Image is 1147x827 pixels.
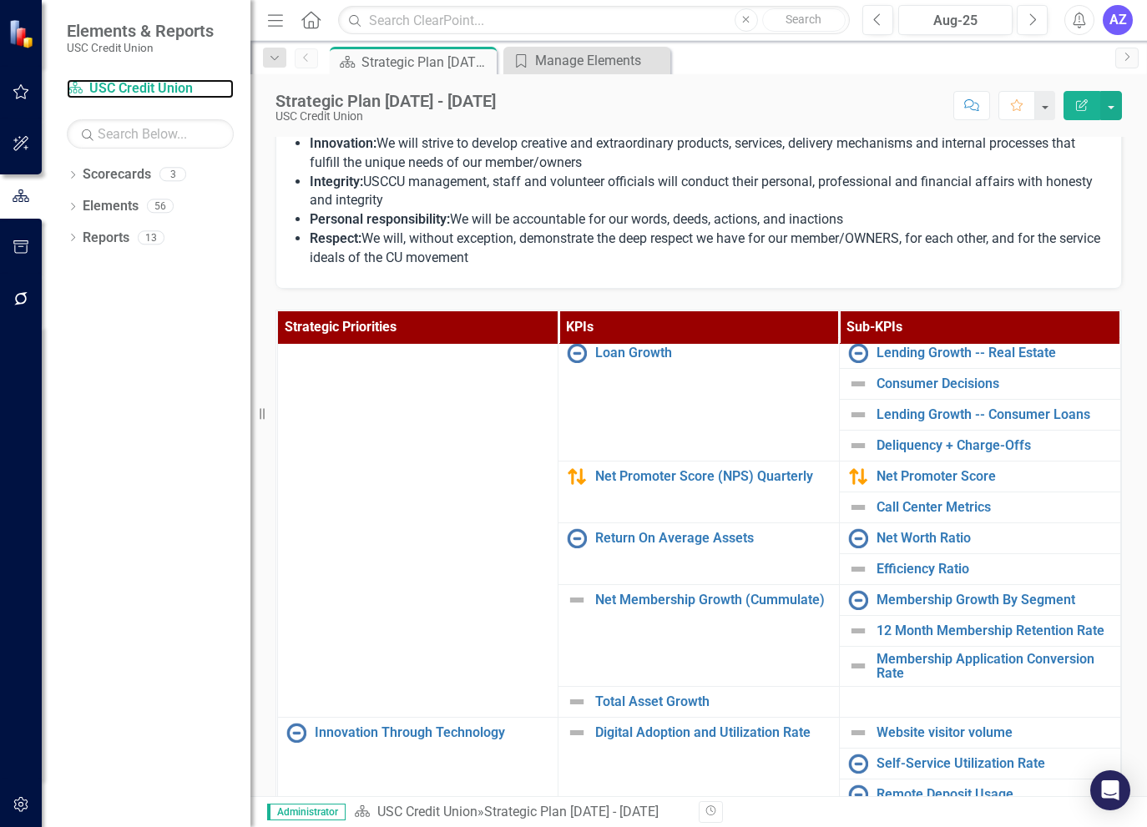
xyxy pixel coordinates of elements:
a: Website visitor volume [877,725,1112,740]
div: Manage Elements [535,50,666,71]
a: Return On Average Assets [595,531,831,546]
img: Not Defined [848,436,868,456]
a: 12 Month Membership Retention Rate [877,623,1112,638]
a: Reports [83,229,129,248]
a: Innovation Through Technology [315,725,550,740]
li: We will be accountable for our words, deeds, actions, and inactions [310,210,1104,229]
a: Loan Growth [595,345,831,361]
a: Elements [83,197,139,216]
a: Lending Growth -- Consumer Loans [877,407,1112,422]
img: Caution [848,466,868,487]
a: USC Credit Union [67,79,234,98]
td: Double-Click to Edit Right Click for Context Menu [839,615,1120,646]
a: Membership Growth By Segment [877,593,1112,608]
td: Double-Click to Edit Right Click for Context Menu [558,686,840,717]
img: Not Defined [848,374,868,394]
strong: Respect: [310,230,361,246]
li: We will strive to develop creative and extraordinary products, services, delivery mechanisms and ... [310,134,1104,173]
img: Not Defined [848,559,868,579]
td: Double-Click to Edit Right Click for Context Menu [558,717,840,809]
li: We will, without exception, demonstrate the deep respect we have for our member/OWNERS, for each ... [310,229,1104,268]
td: Double-Click to Edit Right Click for Context Menu [558,584,840,686]
img: No Information [848,754,868,774]
td: Double-Click to Edit Right Click for Context Menu [839,368,1120,399]
img: Caution [567,466,587,487]
td: Double-Click to Edit Right Click for Context Menu [839,399,1120,430]
img: Not Defined [848,621,868,641]
td: Double-Click to Edit Right Click for Context Menu [839,646,1120,686]
img: Not Defined [567,723,587,743]
td: Double-Click to Edit Right Click for Context Menu [839,717,1120,748]
div: 3 [159,168,186,182]
button: Aug-25 [898,5,1013,35]
img: No Information [567,343,587,363]
img: Not Defined [848,656,868,676]
span: Search [786,13,821,26]
a: Consumer Decisions [877,376,1112,391]
a: Deliquency + Charge-Offs [877,438,1112,453]
img: Not Defined [848,723,868,743]
div: Strategic Plan [DATE] - [DATE] [275,92,496,110]
td: Double-Click to Edit Right Click for Context Menu [839,337,1120,368]
div: Strategic Plan [DATE] - [DATE] [361,52,493,73]
input: Search Below... [67,119,234,149]
strong: Innovation: [310,135,376,151]
input: Search ClearPoint... [338,6,850,35]
a: Net Worth Ratio [877,531,1112,546]
td: Double-Click to Edit Right Click for Context Menu [839,492,1120,522]
img: No Information [286,723,306,743]
small: USC Credit Union [67,41,214,54]
a: Manage Elements [508,50,666,71]
li: USCCU management, staff and volunteer officials will conduct their personal, professional and fin... [310,173,1104,211]
td: Double-Click to Edit Right Click for Context Menu [839,522,1120,553]
div: Strategic Plan [DATE] - [DATE] [484,804,659,819]
img: ClearPoint Strategy [8,19,38,48]
a: Self-Service Utilization Rate [877,756,1112,771]
img: No Information [848,343,868,363]
a: USC Credit Union [377,804,477,819]
img: No Information [848,528,868,548]
td: Double-Click to Edit Right Click for Context Menu [277,275,558,718]
span: Administrator [267,804,346,820]
td: Double-Click to Edit Right Click for Context Menu [558,337,840,461]
img: Not Defined [848,405,868,425]
button: Search [762,8,846,32]
img: No Information [567,528,587,548]
a: Scorecards [83,165,151,184]
a: Membership Application Conversion Rate [877,652,1112,681]
img: Not Defined [848,497,868,517]
td: Double-Click to Edit Right Click for Context Menu [558,461,840,522]
a: Lending Growth -- Real Estate [877,345,1112,361]
button: AZ [1103,5,1133,35]
td: Double-Click to Edit Right Click for Context Menu [558,522,840,584]
div: » [354,803,686,822]
div: USC Credit Union [275,110,496,123]
span: Elements & Reports [67,21,214,41]
div: 13 [138,230,164,245]
div: Aug-25 [904,11,1007,31]
div: 56 [147,199,174,214]
td: Double-Click to Edit Right Click for Context Menu [839,461,1120,492]
td: Double-Click to Edit Right Click for Context Menu [839,430,1120,461]
a: Net Membership Growth (Cummulate) [595,593,831,608]
a: Net Promoter Score (NPS) Quarterly [595,469,831,484]
a: Call Center Metrics [877,500,1112,515]
img: Not Defined [567,692,587,712]
img: No Information [848,784,868,804]
a: Efficiency Ratio [877,562,1112,577]
a: Remote Deposit Usage [877,787,1112,802]
a: Net Promoter Score [877,469,1112,484]
td: Double-Click to Edit Right Click for Context Menu [839,553,1120,584]
a: Digital Adoption and Utilization Rate [595,725,831,740]
img: Not Defined [567,590,587,610]
strong: Integrity: [310,174,363,189]
td: Double-Click to Edit Right Click for Context Menu [839,584,1120,615]
td: Double-Click to Edit Right Click for Context Menu [839,779,1120,809]
a: Total Asset Growth [595,694,831,709]
div: Open Intercom Messenger [1090,770,1130,810]
img: No Information [848,590,868,610]
strong: Personal responsibility: [310,211,450,227]
td: Double-Click to Edit Right Click for Context Menu [839,748,1120,779]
